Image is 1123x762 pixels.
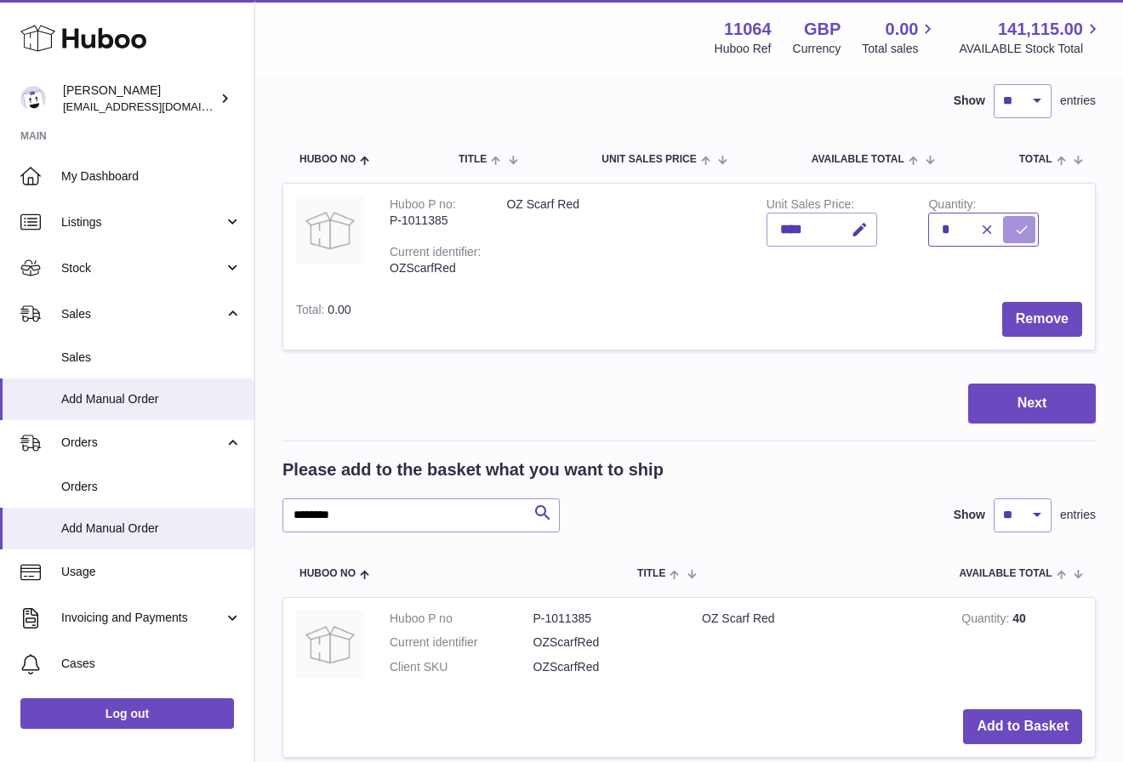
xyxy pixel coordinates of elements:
[954,507,985,523] label: Show
[20,698,234,729] a: Log out
[959,41,1103,57] span: AVAILABLE Stock Total
[793,41,841,57] div: Currency
[533,659,677,675] dd: OZScarfRed
[61,520,242,537] span: Add Manual Order
[689,598,949,697] td: OZ Scarf Red
[296,196,364,264] img: OZ Scarf Red
[390,634,533,651] dt: Current identifier
[63,100,250,113] span: [EMAIL_ADDRESS][DOMAIN_NAME]
[282,458,664,481] h2: Please add to the basket what you want to ship
[390,245,481,263] div: Current identifier
[533,611,677,627] dd: P-1011385
[1002,302,1082,337] button: Remove
[390,260,481,276] div: OZScarfRed
[61,391,242,407] span: Add Manual Order
[296,303,328,321] label: Total
[61,610,224,626] span: Invoicing and Payments
[928,197,976,215] label: Quantity
[960,568,1052,579] span: AVAILABLE Total
[390,659,533,675] dt: Client SKU
[296,611,364,679] img: OZ Scarf Red
[61,260,224,276] span: Stock
[390,213,481,229] div: P-1011385
[968,384,1096,424] button: Next
[862,18,938,57] a: 0.00 Total sales
[886,18,919,41] span: 0.00
[715,41,772,57] div: Huboo Ref
[963,709,1082,744] button: Add to Basket
[533,634,677,651] dd: OZScarfRed
[1060,507,1096,523] span: entries
[954,93,985,109] label: Show
[61,564,242,580] span: Usage
[63,82,216,115] div: [PERSON_NAME]
[61,350,242,366] span: Sales
[61,306,224,322] span: Sales
[1060,93,1096,109] span: entries
[390,611,533,627] dt: Huboo P no
[949,598,1095,697] td: 40
[1019,154,1052,165] span: Total
[959,18,1103,57] a: 141,115.00 AVAILABLE Stock Total
[390,197,456,215] div: Huboo P no
[998,18,1083,41] span: 141,115.00
[299,568,356,579] span: Huboo no
[61,656,242,672] span: Cases
[862,41,938,57] span: Total sales
[61,168,242,185] span: My Dashboard
[459,154,487,165] span: Title
[61,479,242,495] span: Orders
[637,568,665,579] span: Title
[804,18,841,41] strong: GBP
[767,197,854,215] label: Unit Sales Price
[601,154,696,165] span: Unit Sales Price
[493,184,753,289] td: OZ Scarf Red
[328,303,351,316] span: 0.00
[20,86,46,111] img: imichellrs@gmail.com
[61,214,224,230] span: Listings
[61,435,224,451] span: Orders
[299,154,356,165] span: Huboo no
[812,154,904,165] span: AVAILABLE Total
[961,611,1012,629] strong: Quantity
[724,18,772,41] strong: 11064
